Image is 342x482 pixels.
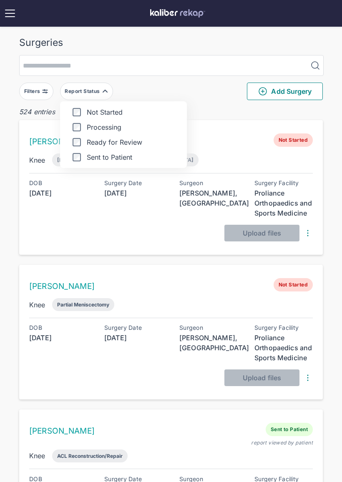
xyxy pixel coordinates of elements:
div: [DATE] [104,188,163,198]
div: Surgeon [179,180,238,186]
label: Ready for Review [67,138,180,146]
button: Add Surgery [247,83,323,100]
input: Ready for Review [73,139,80,146]
div: Surgery Date [104,180,163,186]
img: filter-caret-up-grey.6fbe43cd.svg [102,88,108,95]
div: Surgery Facility [254,180,313,186]
div: DOB [29,180,88,186]
div: Knee [29,451,45,461]
div: [PERSON_NAME], [GEOGRAPHIC_DATA] [179,188,238,208]
button: Report Status [60,83,113,100]
div: DOB [29,324,88,331]
img: faders-horizontal-grey.d550dbda.svg [42,88,48,95]
label: Not Started [67,108,180,116]
div: Surgeon [179,324,238,331]
div: Surgeries [19,37,323,48]
label: Sent to Patient [67,153,180,161]
div: Report Status [65,88,101,95]
button: Upload files [224,369,299,386]
div: Proliance Orthopaedics and Sports Medicine [254,333,313,363]
button: Upload files [224,225,299,241]
input: Not Started [73,109,80,115]
a: [PERSON_NAME] [29,137,95,146]
a: [PERSON_NAME] [29,281,95,291]
div: Knee [29,300,45,310]
img: open menu icon [3,7,17,20]
span: Not Started [274,133,313,147]
img: PlusCircleGreen.5fd88d77.svg [258,86,268,96]
input: Processing [73,124,80,131]
div: 524 entries [19,107,323,117]
label: Processing [67,123,180,131]
div: [PERSON_NAME], [GEOGRAPHIC_DATA] [179,333,238,353]
div: report viewed by patient [251,439,313,446]
span: Upload files [243,229,281,237]
img: DotsThreeVertical.31cb0eda.svg [303,228,313,238]
div: Surgery Date [104,324,163,331]
div: Knee [29,155,45,165]
div: [DATE] [104,333,163,343]
div: Proliance Orthopaedics and Sports Medicine [254,188,313,218]
a: [PERSON_NAME] [29,426,95,436]
span: Add Surgery [258,86,312,96]
div: ACL Reconstruction/Repair [57,453,123,459]
div: [DATE] [29,188,88,198]
span: Upload files [243,374,281,382]
input: Sent to Patient [73,154,80,161]
img: MagnifyingGlass.1dc66aab.svg [310,60,320,70]
div: [MEDICAL_DATA] [57,157,100,163]
div: [DATE] [29,333,88,343]
img: kaliber labs logo [150,9,205,18]
div: Partial Meniscectomy [57,301,109,308]
div: Surgery Facility [254,324,313,331]
img: DotsThreeVertical.31cb0eda.svg [303,373,313,383]
button: Filters [19,83,53,100]
span: Not Started [274,278,313,291]
div: Filters [24,88,42,95]
span: Sent to Patient [266,423,313,436]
